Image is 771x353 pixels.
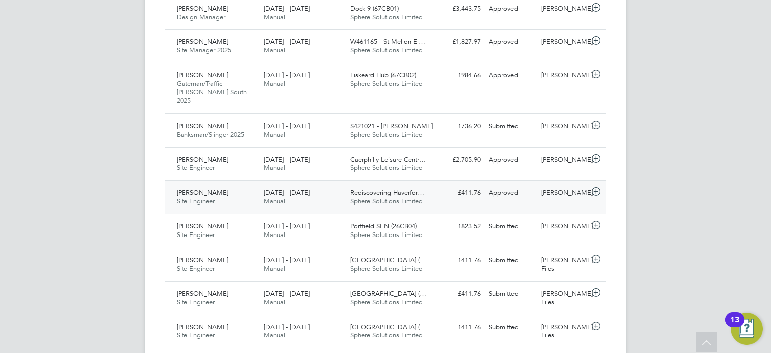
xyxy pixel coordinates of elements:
div: £823.52 [433,218,485,235]
span: [DATE] - [DATE] [264,188,310,197]
span: [PERSON_NAME] [177,256,228,264]
div: £984.66 [433,67,485,84]
span: Manual [264,331,285,339]
span: Banksman/Slinger 2025 [177,130,244,139]
button: Open Resource Center, 13 new notifications [731,313,763,345]
div: £2,705.90 [433,152,485,168]
span: Manual [264,46,285,54]
div: Submitted [485,118,537,135]
div: Submitted [485,319,537,336]
span: Site Engineer [177,331,215,339]
span: Rediscovering Haverfor… [350,188,424,197]
div: £411.76 [433,319,485,336]
div: Approved [485,34,537,50]
span: Sphere Solutions Limited [350,298,423,306]
span: [DATE] - [DATE] [264,122,310,130]
span: Sphere Solutions Limited [350,13,423,21]
span: Sphere Solutions Limited [350,197,423,205]
div: Submitted [485,252,537,269]
div: [PERSON_NAME] [537,34,589,50]
span: Sphere Solutions Limited [350,230,423,239]
span: [PERSON_NAME] [177,155,228,164]
span: [PERSON_NAME] [177,37,228,46]
span: Site Engineer [177,264,215,273]
span: Gateman/Traffic [PERSON_NAME] South 2025 [177,79,247,105]
div: £411.76 [433,252,485,269]
div: [PERSON_NAME] [537,118,589,135]
div: [PERSON_NAME] [537,185,589,201]
div: [PERSON_NAME] Files [537,319,589,344]
span: Sphere Solutions Limited [350,163,423,172]
span: Sphere Solutions Limited [350,79,423,88]
div: [PERSON_NAME] Files [537,252,589,277]
span: Site Manager 2025 [177,46,231,54]
span: [DATE] - [DATE] [264,4,310,13]
div: 13 [730,320,739,333]
span: Manual [264,298,285,306]
span: Manual [264,130,285,139]
span: [PERSON_NAME] [177,122,228,130]
div: £736.20 [433,118,485,135]
div: [PERSON_NAME] [537,152,589,168]
span: S421021 - [PERSON_NAME] [350,122,433,130]
span: Sphere Solutions Limited [350,130,423,139]
span: Site Engineer [177,230,215,239]
span: Sphere Solutions Limited [350,331,423,339]
span: [DATE] - [DATE] [264,222,310,230]
span: [DATE] - [DATE] [264,71,310,79]
span: [DATE] - [DATE] [264,323,310,331]
div: [PERSON_NAME] [537,218,589,235]
span: Manual [264,264,285,273]
span: [PERSON_NAME] [177,222,228,230]
span: [GEOGRAPHIC_DATA] (… [350,256,426,264]
span: Site Engineer [177,163,215,172]
span: Manual [264,197,285,205]
span: Manual [264,230,285,239]
span: Manual [264,79,285,88]
span: [PERSON_NAME] [177,71,228,79]
div: Approved [485,67,537,84]
div: Submitted [485,218,537,235]
div: £411.76 [433,286,485,302]
div: Submitted [485,286,537,302]
span: Sphere Solutions Limited [350,46,423,54]
span: Sphere Solutions Limited [350,264,423,273]
span: Portfield SEN (26CB04) [350,222,417,230]
span: Manual [264,163,285,172]
span: [DATE] - [DATE] [264,256,310,264]
span: Manual [264,13,285,21]
div: £1,827.97 [433,34,485,50]
span: Caerphilly Leisure Centr… [350,155,426,164]
span: [DATE] - [DATE] [264,289,310,298]
span: [DATE] - [DATE] [264,155,310,164]
div: £3,443.75 [433,1,485,17]
div: £411.76 [433,185,485,201]
span: Site Engineer [177,197,215,205]
span: [GEOGRAPHIC_DATA] (… [350,289,426,298]
span: Dock 9 (67CB01) [350,4,399,13]
span: [PERSON_NAME] [177,289,228,298]
span: Design Manager [177,13,225,21]
span: [PERSON_NAME] [177,323,228,331]
span: W461165 - St Mellon El… [350,37,425,46]
div: [PERSON_NAME] [537,1,589,17]
span: [PERSON_NAME] [177,188,228,197]
div: Approved [485,1,537,17]
div: [PERSON_NAME] Files [537,286,589,311]
span: Liskeard Hub (67CB02) [350,71,416,79]
div: [PERSON_NAME] [537,67,589,84]
span: Site Engineer [177,298,215,306]
div: Approved [485,152,537,168]
span: [DATE] - [DATE] [264,37,310,46]
span: [PERSON_NAME] [177,4,228,13]
div: Approved [485,185,537,201]
span: [GEOGRAPHIC_DATA] (… [350,323,426,331]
